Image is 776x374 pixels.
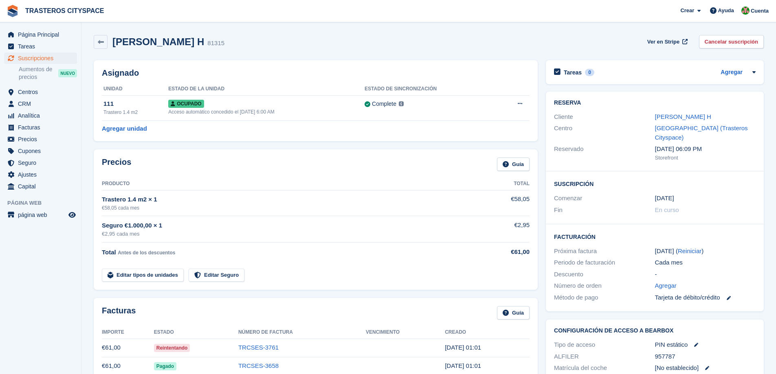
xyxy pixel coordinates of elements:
a: Guía [497,306,530,319]
a: Aumentos de precios NUEVO [19,65,77,81]
div: Seguro €1.000,00 × 1 [102,221,480,230]
a: Agregar [721,68,743,77]
div: Método de pago [554,293,655,302]
span: Total [102,249,116,256]
td: €2,95 [480,216,530,243]
h2: Reserva [554,100,756,106]
span: Ocupado [168,100,204,108]
a: Guía [497,157,530,171]
div: [DATE] 06:09 PM [655,144,756,154]
div: [DATE] ( ) [655,247,756,256]
span: Capital [18,181,67,192]
span: Seguro [18,157,67,168]
div: Acceso automático concedido el [DATE] 6:00 AM [168,108,365,116]
span: Cupones [18,145,67,157]
div: Comenzar [554,194,655,203]
span: página web [18,209,67,221]
span: Página Principal [18,29,67,40]
a: menu [4,41,77,52]
a: Agregar [655,281,677,291]
span: Tareas [18,41,67,52]
a: Agregar unidad [102,124,147,133]
span: En curso [655,206,679,213]
div: Cliente [554,112,655,122]
img: CitySpace [741,7,750,15]
div: Matrícula del coche [554,363,655,373]
span: Reintentando [154,344,190,352]
span: Facturas [18,122,67,133]
h2: Facturas [102,306,136,319]
a: TRCSES-3658 [238,362,279,369]
h2: Suscripción [554,179,756,188]
div: Próxima factura [554,247,655,256]
th: Creado [445,326,530,339]
div: €58,05 cada mes [102,204,480,212]
div: Descuento [554,270,655,279]
th: Estado [154,326,238,339]
a: menu [4,145,77,157]
a: TRCSES-3761 [238,344,279,351]
div: 111 [103,99,168,109]
a: menu [4,86,77,98]
div: Storefront [655,154,756,162]
a: menu [4,110,77,121]
div: Tarjeta de débito/crédito [655,293,756,302]
th: Estado de la unidad [168,83,365,96]
a: TRASTEROS CITYSPACE [22,4,108,17]
a: menu [4,133,77,145]
span: Ver en Stripe [647,38,679,46]
h2: Tareas [564,69,582,76]
a: Ver en Stripe [644,35,689,48]
th: Total [480,177,530,190]
a: Cancelar suscripción [699,35,764,48]
div: Trastero 1.4 m2 × 1 [102,195,480,204]
a: [GEOGRAPHIC_DATA] (Trasteros Cityspace) [655,125,748,141]
a: menu [4,98,77,109]
a: [PERSON_NAME] H [655,113,711,120]
a: Reiniciar [678,247,701,254]
span: Ajustes [18,169,67,180]
div: Centro [554,124,655,142]
div: ALFILER [554,352,655,361]
h2: Asignado [102,68,530,78]
div: Trastero 1.4 m2 [103,109,168,116]
th: Vencimiento [366,326,445,339]
span: Pagado [154,362,176,370]
th: Unidad [102,83,168,96]
span: Precios [18,133,67,145]
span: Antes de los descuentos [118,250,175,256]
div: €2,95 cada mes [102,230,480,238]
time: 2025-04-14 23:00:00 UTC [655,194,674,203]
img: stora-icon-8386f47178a22dfd0bd8f6a31ec36ba5ce8667c1dd55bd0f319d3a0aa187defe.svg [7,5,19,17]
th: Producto [102,177,480,190]
a: menu [4,181,77,192]
div: Fin [554,206,655,215]
div: 81315 [207,39,224,48]
a: menu [4,29,77,40]
div: Periodo de facturación [554,258,655,267]
time: 2025-09-14 23:01:24 UTC [445,344,481,351]
div: Número de orden [554,281,655,291]
div: Cada mes [655,258,756,267]
span: Centros [18,86,67,98]
span: CRM [18,98,67,109]
div: PIN estático [655,340,756,350]
div: 0 [585,69,594,76]
span: Ayuda [718,7,734,15]
th: Número de factura [238,326,366,339]
span: Suscripciones [18,52,67,64]
h2: Facturación [554,232,756,241]
span: Aumentos de precios [19,66,58,81]
a: menu [4,157,77,168]
span: Página web [7,199,81,207]
th: Estado de sincronización [365,83,498,96]
a: menú [4,209,77,221]
a: menu [4,52,77,64]
span: Cuenta [751,7,769,15]
a: Vista previa de la tienda [67,210,77,220]
div: Reservado [554,144,655,162]
time: 2025-08-14 23:01:04 UTC [445,362,481,369]
div: NUEVO [58,69,77,77]
th: Importe [102,326,154,339]
h2: [PERSON_NAME] H [112,36,204,47]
